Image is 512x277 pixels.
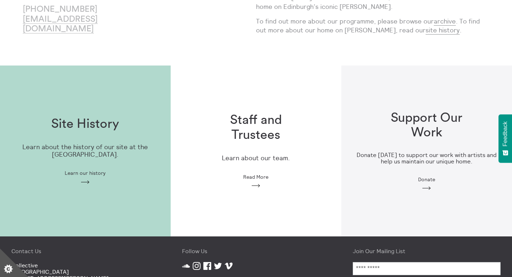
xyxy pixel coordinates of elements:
a: archive [434,17,456,26]
span: Feedback [502,121,508,146]
p: [PHONE_NUMBER] [23,5,139,34]
h1: Site History [51,117,119,131]
p: Learn about our team. [222,155,290,162]
p: Learn about the history of our site at the [GEOGRAPHIC_DATA]. [11,143,159,158]
button: Feedback - Show survey [498,114,512,163]
span: Learn our history [65,170,106,176]
span: Read More [243,174,268,180]
h4: Join Our Mailing List [353,248,501,254]
h1: Support Our Work [381,111,472,140]
h1: Staff and Trustees [210,113,302,142]
h3: Donate [DATE] to support our work with artists and help us maintain our unique home. [353,152,501,165]
a: [EMAIL_ADDRESS][DOMAIN_NAME] [23,15,98,34]
span: Donate [418,177,435,182]
h4: Follow Us [182,248,330,254]
p: To find out more about our programme, please browse our . To find out more about our home on [PER... [256,17,489,35]
h4: Contact Us [11,248,159,254]
a: site history [426,26,460,35]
